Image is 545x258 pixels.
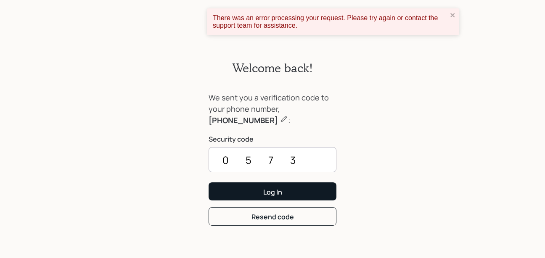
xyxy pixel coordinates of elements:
[251,212,294,221] div: Resend code
[209,147,336,172] input: ••••
[209,207,336,225] button: Resend code
[450,12,456,20] button: close
[263,187,282,197] div: Log In
[209,92,336,126] div: We sent you a verification code to your phone number, :
[232,61,313,75] h2: Welcome back!
[213,14,447,29] div: There was an error processing your request. Please try again or contact the support team for assi...
[209,134,336,144] label: Security code
[209,182,336,200] button: Log In
[209,115,278,125] b: [PHONE_NUMBER]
